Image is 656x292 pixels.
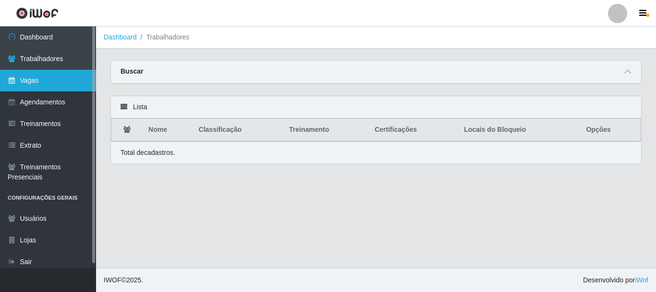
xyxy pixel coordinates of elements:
[96,26,656,49] nav: breadcrumb
[458,119,580,141] th: Locais do Bloqueio
[121,67,143,75] strong: Buscar
[369,119,458,141] th: Certificações
[104,275,143,285] span: © 2025 .
[635,276,648,284] a: iWof
[137,32,190,42] li: Trabalhadores
[580,119,641,141] th: Opções
[16,7,59,19] img: CoreUI Logo
[104,33,137,41] a: Dashboard
[283,119,369,141] th: Treinamento
[193,119,284,141] th: Classificação
[111,96,641,118] div: Lista
[583,275,648,285] span: Desenvolvido por
[104,276,121,284] span: IWOF
[143,119,193,141] th: Nome
[121,148,175,158] p: Total de cadastros.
